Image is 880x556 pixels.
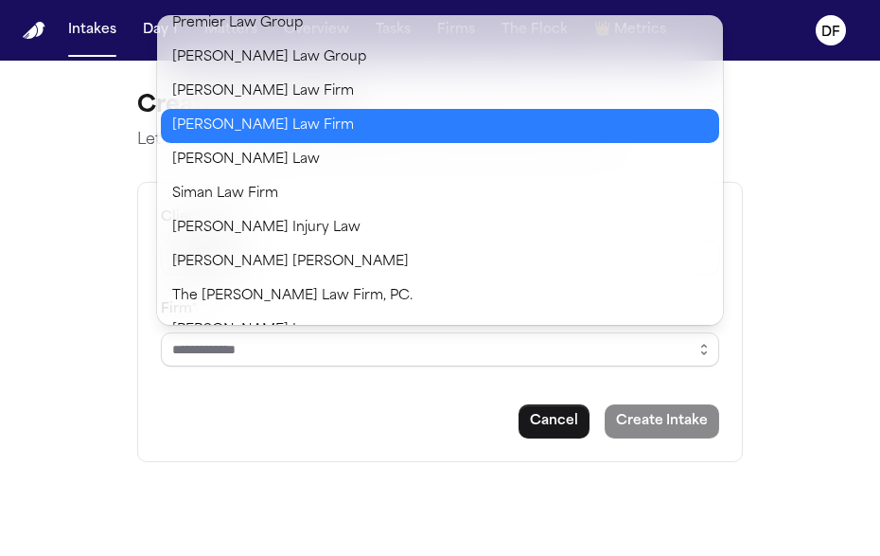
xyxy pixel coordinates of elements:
[172,183,278,206] span: Siman Law Firm
[172,12,303,35] span: Premier Law Group
[172,149,320,171] span: [PERSON_NAME] Law
[172,81,354,103] span: [PERSON_NAME] Law Firm
[161,332,719,367] input: Select a firm
[172,46,366,69] span: [PERSON_NAME] Law Group
[172,217,361,240] span: [PERSON_NAME] Injury Law
[172,251,409,274] span: [PERSON_NAME] [PERSON_NAME]
[172,285,413,308] span: The [PERSON_NAME] Law Firm, PC.
[172,115,354,137] span: [PERSON_NAME] Law Firm
[172,319,320,342] span: [PERSON_NAME] Law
